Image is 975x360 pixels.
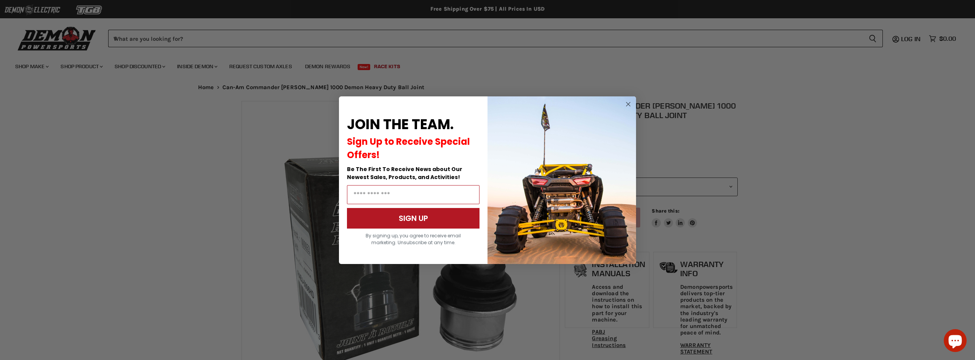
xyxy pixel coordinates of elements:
span: Be The First To Receive News about Our Newest Sales, Products, and Activities! [347,165,462,181]
span: By signing up, you agree to receive email marketing. Unsubscribe at any time. [366,232,461,246]
inbox-online-store-chat: Shopify online store chat [941,329,969,354]
button: Close dialog [623,99,633,109]
input: Email Address [347,185,480,204]
button: SIGN UP [347,208,480,229]
span: Sign Up to Receive Special Offers! [347,135,470,161]
img: a9095488-b6e7-41ba-879d-588abfab540b.jpeg [487,96,636,264]
span: JOIN THE TEAM. [347,115,454,134]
